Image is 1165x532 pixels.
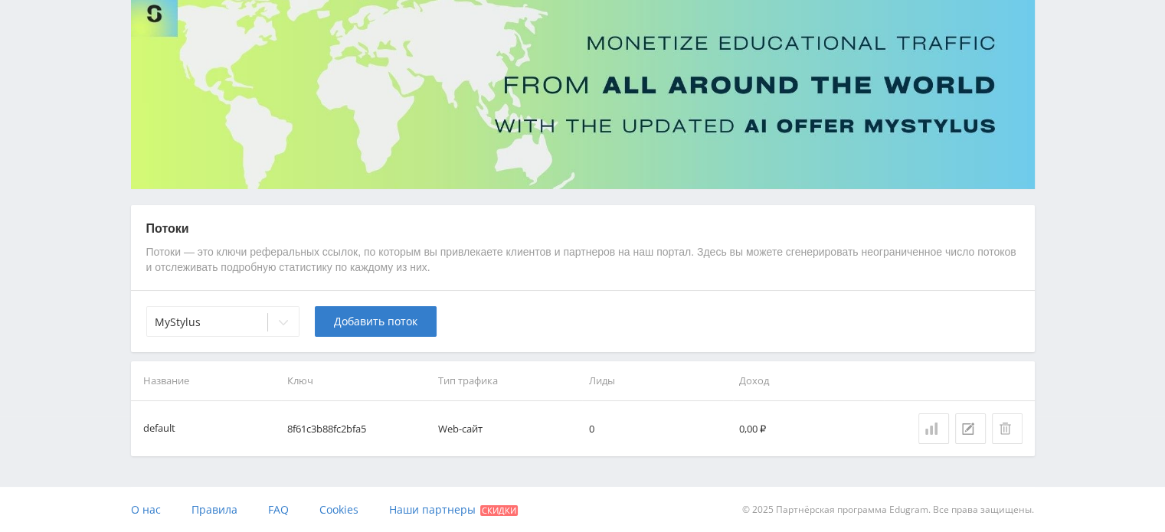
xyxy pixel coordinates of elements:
span: Наши партнеры [389,502,476,517]
button: Добавить поток [315,306,437,337]
div: default [143,420,175,438]
p: Потоки [146,220,1019,237]
span: Скидки [480,505,518,516]
button: Удалить [992,413,1023,444]
td: 0 [582,401,733,456]
td: 8f61c3b88fc2bfa5 [281,401,432,456]
span: Правила [191,502,237,517]
p: Потоки — это ключи реферальных ссылок, по которым вы привлекаете клиентов и партнеров на наш порт... [146,245,1019,275]
span: FAQ [268,502,289,517]
span: О нас [131,502,161,517]
th: Доход [733,361,884,400]
th: Название [131,361,282,400]
td: Web-сайт [432,401,583,456]
th: Ключ [281,361,432,400]
span: Cookies [319,502,358,517]
th: Тип трафика [432,361,583,400]
span: Добавить поток [334,315,417,328]
a: Статистика [918,413,949,444]
th: Лиды [582,361,733,400]
button: Редактировать [955,413,986,444]
td: 0,00 ₽ [733,401,884,456]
